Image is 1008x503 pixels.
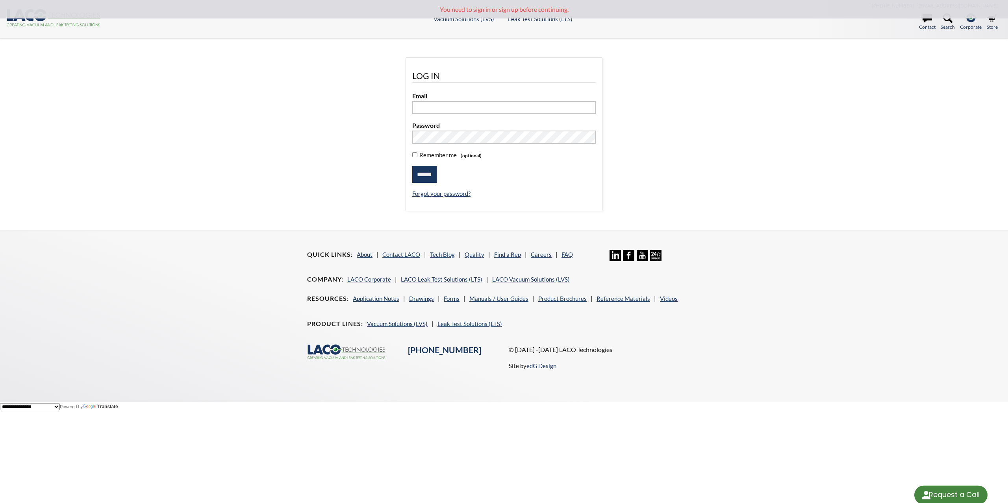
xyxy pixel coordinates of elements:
p: © [DATE] -[DATE] LACO Technologies [509,345,701,355]
a: 24/7 Support [650,255,661,262]
a: FAQ [561,251,573,258]
span: Corporate [960,23,982,31]
legend: Log In [412,70,596,83]
img: round button [920,489,932,501]
a: Contact LACO [382,251,420,258]
a: [PHONE_NUMBER] [408,345,481,355]
a: Store [987,13,998,31]
a: Quality [465,251,484,258]
h4: Company [307,275,343,284]
a: Leak Test Solutions (LTS) [437,320,502,327]
a: Reference Materials [597,295,650,302]
span: Remember me [417,151,457,158]
a: Application Notes [353,295,399,302]
a: Vacuum Solutions (LVS) [434,15,494,22]
a: Manuals / User Guides [469,295,528,302]
a: Drawings [409,295,434,302]
input: Remember me [412,152,417,157]
h4: Product Lines [307,320,363,328]
a: LACO Vacuum Solutions (LVS) [492,276,570,283]
a: Vacuum Solutions (LVS) [367,320,428,327]
a: Product Brochures [538,295,587,302]
img: Google Translate [83,404,97,409]
a: Videos [660,295,678,302]
label: Password [412,120,596,131]
label: Email [412,91,596,101]
a: LACO Corporate [347,276,391,283]
h4: Resources [307,295,349,303]
a: Careers [531,251,552,258]
a: Leak Test Solutions (LTS) [508,15,573,22]
a: Search [941,13,955,31]
a: Translate [83,404,118,409]
a: Forgot your password? [412,190,471,197]
a: Tech Blog [430,251,455,258]
p: Site by [509,361,556,370]
a: LACO Leak Test Solutions (LTS) [401,276,482,283]
a: Find a Rep [494,251,521,258]
a: Forms [444,295,460,302]
a: Contact [919,13,936,31]
a: About [357,251,372,258]
img: 24/7 Support Icon [650,250,661,261]
a: edG Design [526,362,556,369]
h4: Quick Links [307,251,353,259]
